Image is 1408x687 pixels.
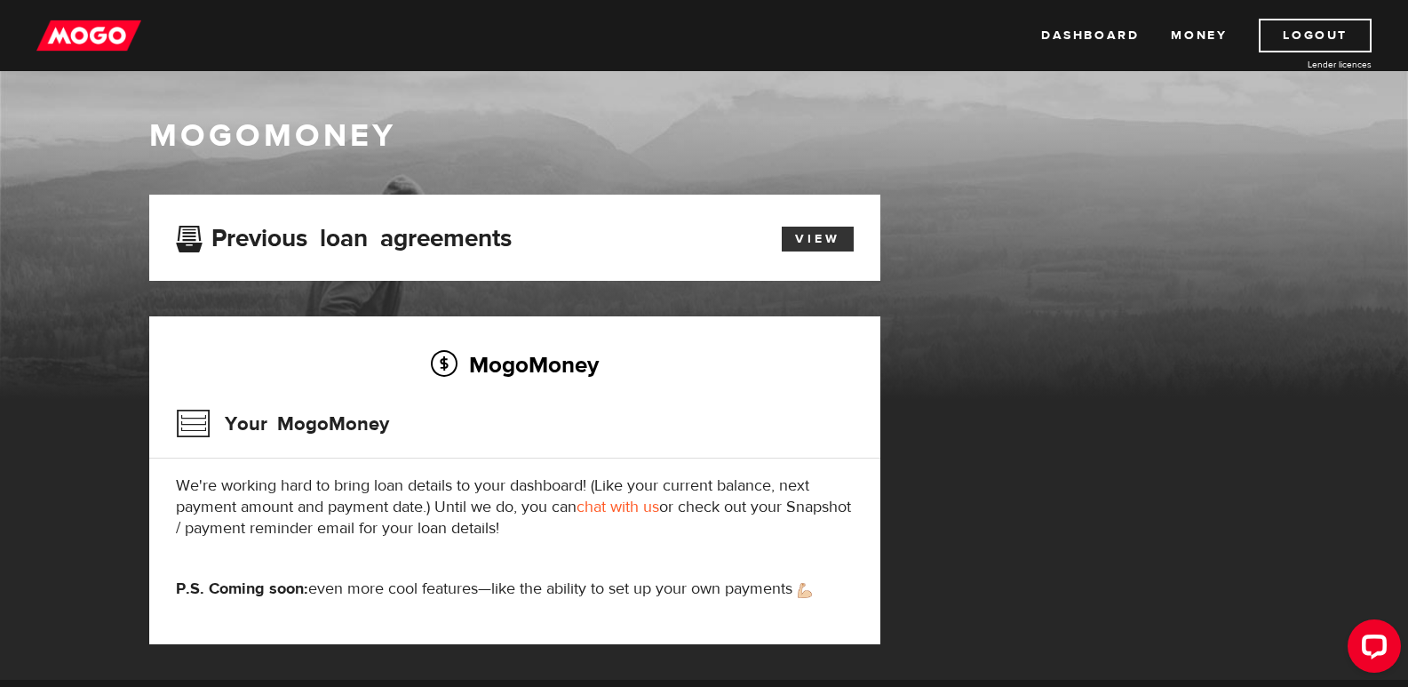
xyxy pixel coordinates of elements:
[36,19,141,52] img: mogo_logo-11ee424be714fa7cbb0f0f49df9e16ec.png
[1041,19,1139,52] a: Dashboard
[1171,19,1227,52] a: Money
[176,346,854,383] h2: MogoMoney
[176,475,854,539] p: We're working hard to bring loan details to your dashboard! (Like your current balance, next paym...
[176,579,308,599] strong: P.S. Coming soon:
[176,224,512,247] h3: Previous loan agreements
[1259,19,1372,52] a: Logout
[176,401,389,447] h3: Your MogoMoney
[149,117,1260,155] h1: MogoMoney
[577,497,659,517] a: chat with us
[798,583,812,598] img: strong arm emoji
[176,579,854,600] p: even more cool features—like the ability to set up your own payments
[1238,58,1372,71] a: Lender licences
[782,227,854,252] a: View
[1333,612,1408,687] iframe: LiveChat chat widget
